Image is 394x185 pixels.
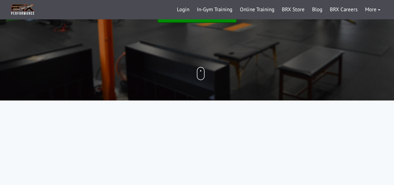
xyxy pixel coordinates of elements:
a: BRX Careers [326,2,361,17]
a: Login [173,2,193,17]
a: Online Training [236,2,278,17]
iframe: Chat Widget [363,155,394,185]
a: More [361,2,384,17]
div: Navigation Menu [173,2,384,17]
img: BRX Transparent Logo-2 [10,3,35,16]
a: Blog [308,2,326,17]
a: In-Gym Training [193,2,236,17]
a: BRX Store [278,2,308,17]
